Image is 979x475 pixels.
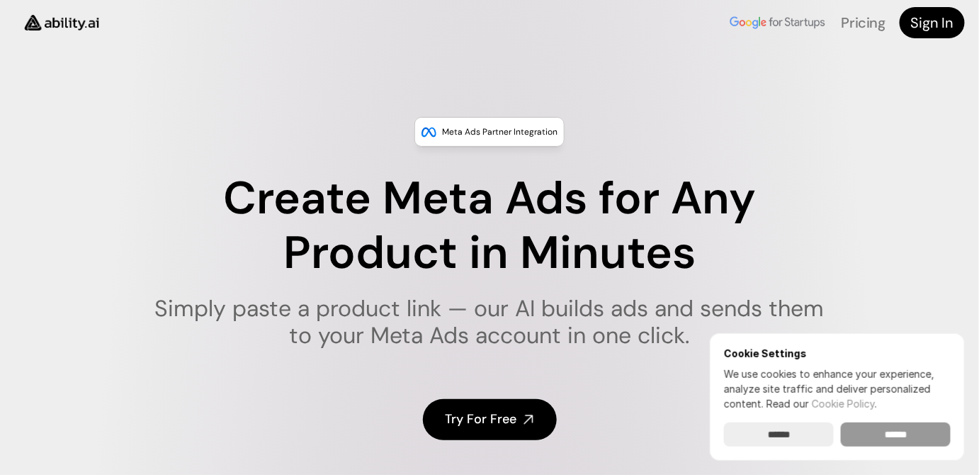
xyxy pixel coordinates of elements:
h4: Try For Free [446,410,517,428]
a: Cookie Policy [812,398,875,410]
span: Read our . [766,398,877,410]
a: Pricing [842,13,885,32]
h4: Sign In [911,13,953,33]
h1: Create Meta Ads for Any Product in Minutes [146,172,834,281]
a: Sign In [900,7,965,38]
p: Meta Ads Partner Integration [442,125,558,139]
p: We use cookies to enhance your experience, analyze site traffic and deliver personalized content. [724,367,951,411]
h6: Cookie Settings [724,347,951,359]
h1: Simply paste a product link — our AI builds ads and sends them to your Meta Ads account in one cl... [146,295,834,350]
a: Try For Free [423,399,557,440]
